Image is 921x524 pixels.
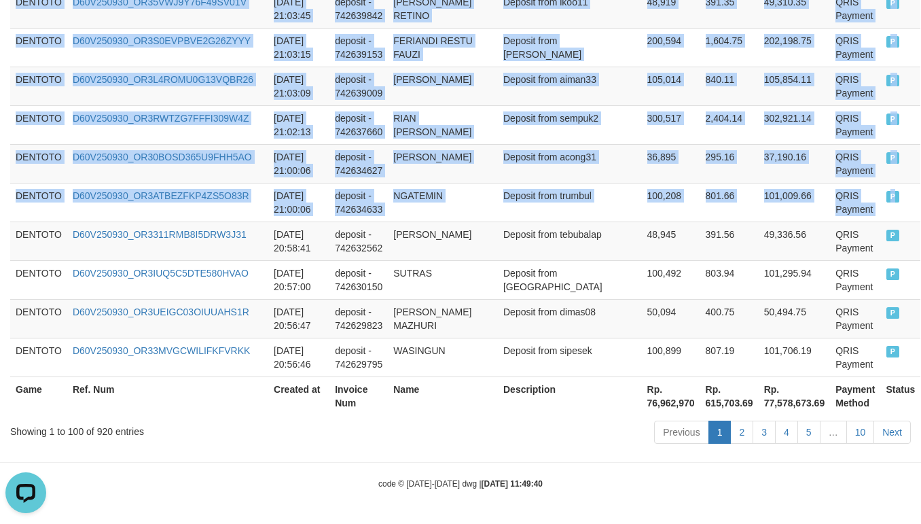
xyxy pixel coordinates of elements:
[5,5,46,46] button: Open LiveChat chat widget
[388,183,498,222] td: NGATEMIN
[642,377,700,415] th: Rp. 76,962,970
[329,260,388,299] td: deposit - 742630150
[846,421,875,444] a: 10
[886,152,900,164] span: PAID
[329,377,388,415] th: Invoice Num
[329,144,388,183] td: deposit - 742634627
[498,260,642,299] td: Deposit from [GEOGRAPHIC_DATA]
[329,28,388,67] td: deposit - 742639153
[830,299,880,338] td: QRIS Payment
[700,144,759,183] td: 295.16
[759,377,831,415] th: Rp. 77,578,673.69
[10,377,67,415] th: Game
[378,479,543,489] small: code © [DATE]-[DATE] dwg |
[759,299,831,338] td: 50,494.75
[759,105,831,144] td: 302,921.14
[10,105,67,144] td: DENTOTO
[498,377,642,415] th: Description
[268,105,329,144] td: [DATE] 21:02:13
[759,67,831,105] td: 105,854.11
[830,105,880,144] td: QRIS Payment
[700,338,759,377] td: 807.19
[830,67,880,105] td: QRIS Payment
[820,421,847,444] a: …
[10,299,67,338] td: DENTOTO
[700,260,759,299] td: 803.94
[886,230,900,241] span: PAID
[268,338,329,377] td: [DATE] 20:56:46
[73,345,250,356] a: D60V250930_OR33MVGCWILIFKFVRKK
[700,377,759,415] th: Rp. 615,703.69
[498,67,642,105] td: Deposit from aiman33
[830,377,880,415] th: Payment Method
[329,338,388,377] td: deposit - 742629795
[268,67,329,105] td: [DATE] 21:03:09
[642,28,700,67] td: 200,594
[10,183,67,222] td: DENTOTO
[388,222,498,260] td: [PERSON_NAME]
[329,105,388,144] td: deposit - 742637660
[759,183,831,222] td: 101,009.66
[886,113,900,125] span: PAID
[10,260,67,299] td: DENTOTO
[73,74,253,85] a: D60V250930_OR3L4ROMU0G13VQBR26
[700,183,759,222] td: 801.66
[642,222,700,260] td: 48,945
[73,113,249,124] a: D60V250930_OR3RWTZG7FFFI309W4Z
[388,144,498,183] td: [PERSON_NAME]
[268,377,329,415] th: Created at
[830,260,880,299] td: QRIS Payment
[268,260,329,299] td: [DATE] 20:57:00
[642,105,700,144] td: 300,517
[730,421,753,444] a: 2
[73,190,249,201] a: D60V250930_OR3ATBEZFKP4ZS5O83R
[388,105,498,144] td: RIAN [PERSON_NAME]
[759,260,831,299] td: 101,295.94
[886,346,900,357] span: PAID
[10,144,67,183] td: DENTOTO
[708,421,732,444] a: 1
[73,229,247,240] a: D60V250930_OR3311RMB8I5DRW3J31
[700,299,759,338] td: 400.75
[10,338,67,377] td: DENTOTO
[886,307,900,319] span: PAID
[388,260,498,299] td: SUTRAS
[268,28,329,67] td: [DATE] 21:03:15
[797,421,820,444] a: 5
[498,299,642,338] td: Deposit from dimas08
[830,222,880,260] td: QRIS Payment
[329,222,388,260] td: deposit - 742632562
[642,67,700,105] td: 105,014
[388,67,498,105] td: [PERSON_NAME]
[388,28,498,67] td: FERIANDI RESTU FAUZI
[329,183,388,222] td: deposit - 742634633
[388,299,498,338] td: [PERSON_NAME] MAZHURI
[10,67,67,105] td: DENTOTO
[759,338,831,377] td: 101,706.19
[10,419,374,438] div: Showing 1 to 100 of 920 entries
[498,338,642,377] td: Deposit from sipesek
[830,144,880,183] td: QRIS Payment
[830,338,880,377] td: QRIS Payment
[642,144,700,183] td: 36,895
[268,144,329,183] td: [DATE] 21:00:06
[73,307,249,317] a: D60V250930_OR3UEIGC03OIUUAHS1R
[642,260,700,299] td: 100,492
[654,421,708,444] a: Previous
[268,183,329,222] td: [DATE] 21:00:06
[700,222,759,260] td: 391.56
[700,28,759,67] td: 1,604.75
[73,35,251,46] a: D60V250930_OR3S0EVPBVE2G26ZYYY
[873,421,911,444] a: Next
[268,222,329,260] td: [DATE] 20:58:41
[642,338,700,377] td: 100,899
[886,36,900,48] span: PAID
[642,183,700,222] td: 100,208
[329,299,388,338] td: deposit - 742629823
[886,268,900,280] span: PAID
[498,28,642,67] td: Deposit from [PERSON_NAME]
[886,75,900,86] span: PAID
[482,479,543,489] strong: [DATE] 11:49:40
[10,222,67,260] td: DENTOTO
[498,183,642,222] td: Deposit from trumbul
